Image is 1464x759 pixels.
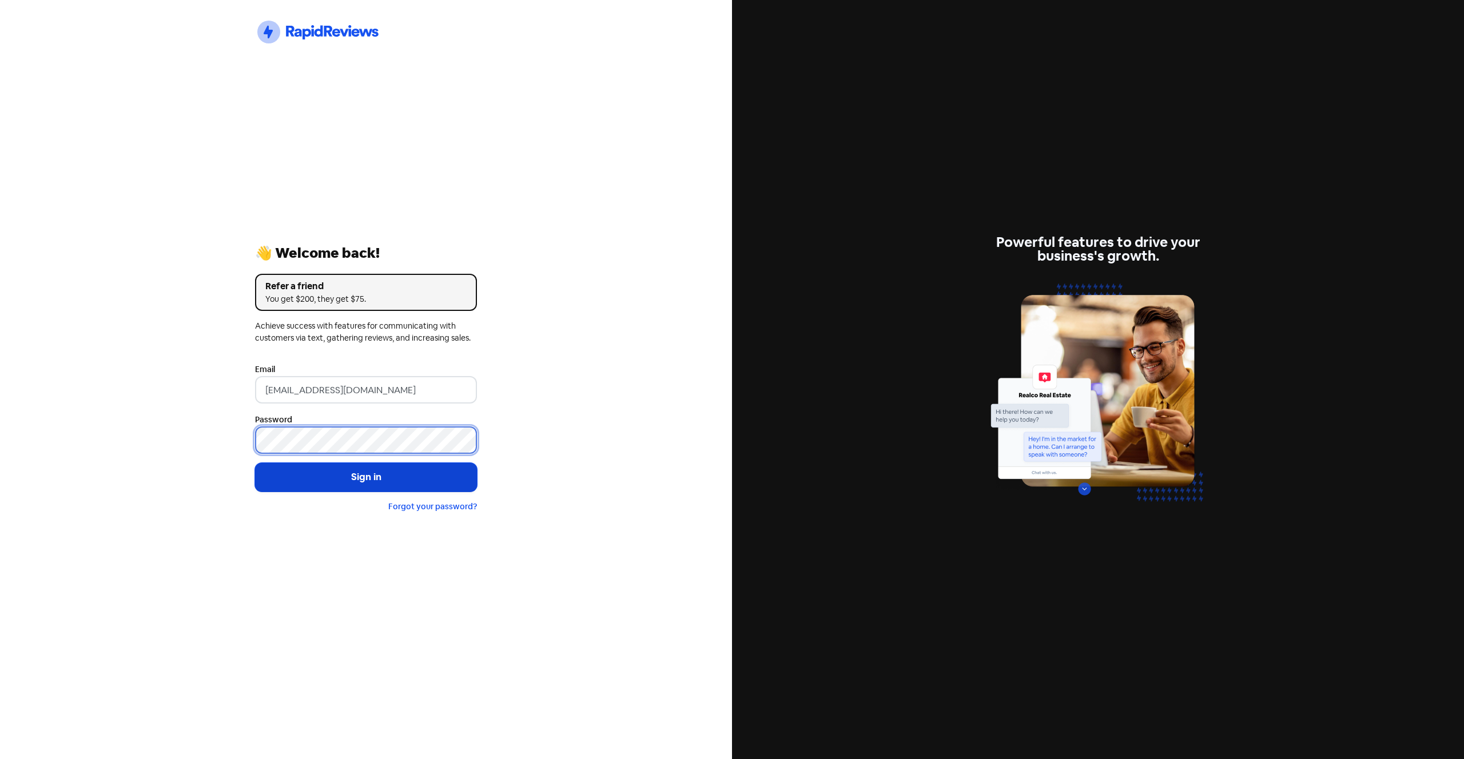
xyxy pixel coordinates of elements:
button: Sign in [255,463,477,492]
div: Achieve success with features for communicating with customers via text, gathering reviews, and i... [255,320,477,344]
div: Powerful features to drive your business's growth. [987,235,1209,263]
input: Enter your email address... [255,376,477,404]
div: Refer a friend [265,279,467,293]
img: web-chat [987,277,1209,523]
label: Email [255,363,275,375]
div: 👋 Welcome back! [255,246,477,260]
div: You get $200, they get $75. [265,293,467,305]
a: Forgot your password? [388,501,477,512]
label: Password [255,414,292,426]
